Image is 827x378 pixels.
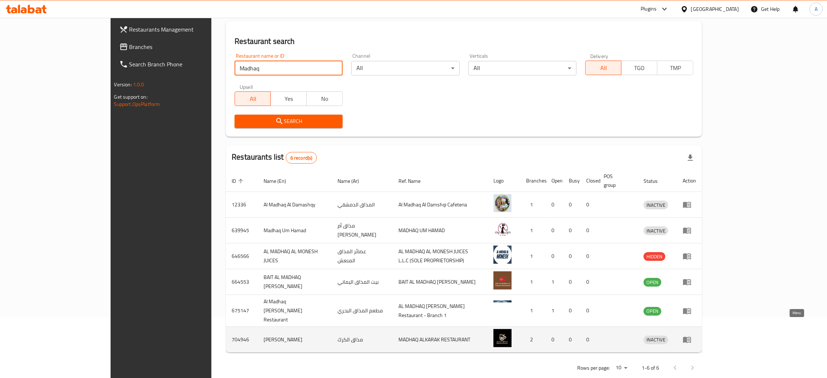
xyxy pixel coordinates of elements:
[240,84,253,89] label: Upsell
[644,201,668,209] div: INACTIVE
[493,271,512,289] img: BAIT AL MADHAQ AL YAMANI
[393,243,488,269] td: AL MADHAQ AL MONESH JUICES L.L.C (SOLE PROPRIETORSHIP)
[520,243,546,269] td: 1
[580,218,598,243] td: 0
[332,327,393,353] td: مذاق الكرك
[580,170,598,192] th: Closed
[585,61,621,75] button: All
[129,42,243,51] span: Branches
[114,92,148,102] span: Get support on:
[493,300,512,319] img: Al Madhaq Al bahri Restaurant
[393,295,488,327] td: AL MADHAQ [PERSON_NAME] Restaurant - Branch 1
[493,246,512,264] img: AL MADHAQ AL MONESH JUICES
[493,220,512,238] img: Madhaq Um Hamad
[232,177,245,185] span: ID
[621,61,657,75] button: TGO
[332,243,393,269] td: عصائر المذاق المنعش
[682,149,699,167] div: Export file
[580,327,598,353] td: 0
[258,327,331,353] td: [PERSON_NAME]
[588,63,619,73] span: All
[604,172,629,189] span: POS group
[546,170,563,192] th: Open
[683,226,696,235] div: Menu
[113,21,249,38] a: Restaurants Management
[563,218,580,243] td: 0
[546,192,563,218] td: 0
[133,80,144,89] span: 1.0.0
[286,152,317,164] div: Total records count
[226,170,702,353] table: enhanced table
[642,363,659,373] p: 1-6 of 6
[563,243,580,269] td: 0
[644,336,668,344] div: INACTIVE
[563,327,580,353] td: 0
[683,278,696,286] div: Menu
[235,91,271,106] button: All
[563,295,580,327] td: 0
[644,252,665,261] span: HIDDEN
[240,117,337,126] span: Search
[563,269,580,295] td: 0
[310,94,340,104] span: No
[258,192,331,218] td: Al Madhaq Al Damashqy
[332,192,393,218] td: المذاق الدمشقي
[306,91,343,106] button: No
[691,5,739,13] div: [GEOGRAPHIC_DATA]
[468,61,576,75] div: All
[580,243,598,269] td: 0
[258,218,331,243] td: Madhaq Um Hamad
[258,295,331,327] td: Al Madhaq [PERSON_NAME] Restaurant
[129,60,243,69] span: Search Branch Phone
[677,170,702,192] th: Action
[258,269,331,295] td: BAIT AL MADHAQ [PERSON_NAME]
[338,177,368,185] span: Name (Ar)
[641,5,657,13] div: Plugins
[580,269,598,295] td: 0
[232,152,317,164] h2: Restaurants list
[520,327,546,353] td: 2
[114,80,132,89] span: Version:
[286,155,317,161] span: 6 record(s)
[580,192,598,218] td: 0
[235,36,693,47] h2: Restaurant search
[613,362,630,373] div: Rows per page:
[264,177,295,185] span: Name (En)
[274,94,304,104] span: Yes
[815,5,818,13] span: A
[657,61,693,75] button: TMP
[393,218,488,243] td: MADHAQ UM HAMAD
[270,91,307,106] button: Yes
[577,363,610,373] p: Rows per page:
[493,329,512,347] img: Madhaq Alkarak
[683,252,696,260] div: Menu
[393,269,488,295] td: BAIT AL MADHAQ [PERSON_NAME]
[546,269,563,295] td: 1
[235,115,343,128] button: Search
[563,170,580,192] th: Busy
[351,61,459,75] div: All
[113,38,249,56] a: Branches
[393,327,488,353] td: MADHAQ ALKARAK RESTAURANT
[398,177,430,185] span: Ref. Name
[683,200,696,209] div: Menu
[520,295,546,327] td: 1
[546,295,563,327] td: 1
[546,243,563,269] td: 0
[520,269,546,295] td: 1
[563,192,580,218] td: 0
[644,227,668,235] span: INACTIVE
[129,25,243,34] span: Restaurants Management
[235,61,343,75] input: Search for restaurant name or ID..
[114,99,160,109] a: Support.OpsPlatform
[644,201,668,209] span: INACTIVE
[520,170,546,192] th: Branches
[393,192,488,218] td: Al Madhaq Al Damshqi Cafeteria
[258,243,331,269] td: AL MADHAQ AL MONESH JUICES
[644,307,661,315] span: OPEN
[644,278,661,287] span: OPEN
